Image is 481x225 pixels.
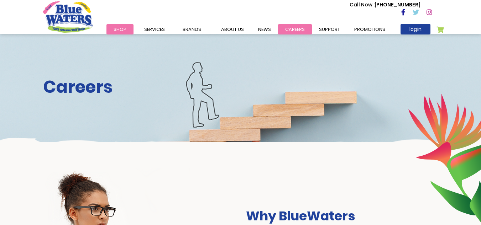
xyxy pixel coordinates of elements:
span: Services [144,26,165,33]
h2: Careers [43,77,438,97]
a: store logo [43,1,93,32]
a: about us [214,24,251,34]
a: careers [278,24,312,34]
span: Call Now : [350,1,375,8]
a: Promotions [347,24,392,34]
span: Shop [114,26,126,33]
p: [PHONE_NUMBER] [350,1,420,9]
a: login [401,24,430,34]
span: Brands [183,26,201,33]
a: support [312,24,347,34]
img: career-intro-leaves.png [408,93,481,222]
a: News [251,24,278,34]
h3: Why BlueWaters [246,208,438,224]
